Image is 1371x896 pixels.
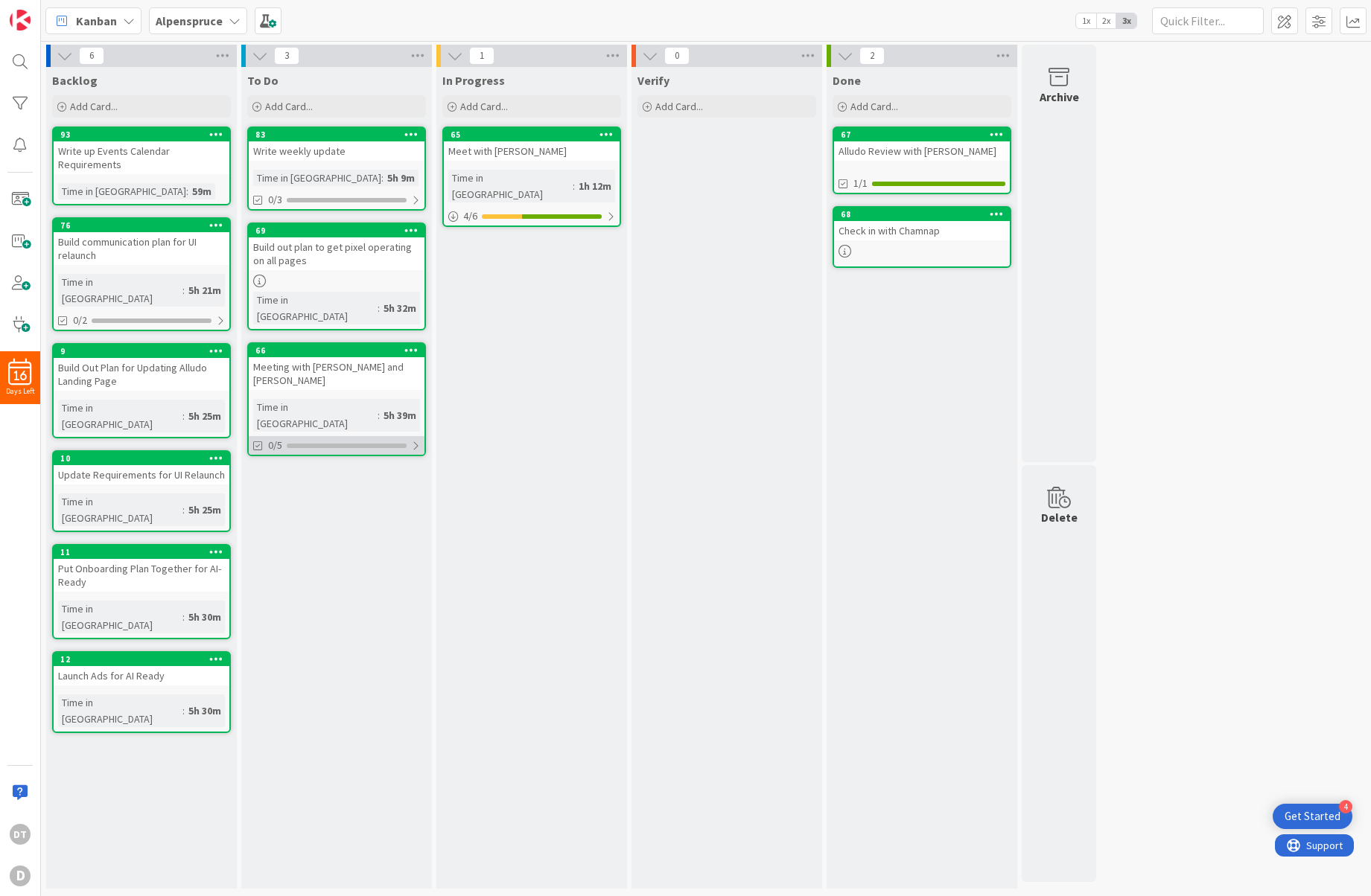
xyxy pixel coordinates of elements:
div: D [10,865,31,886]
div: 66 [249,344,424,357]
span: : [182,703,185,719]
a: 93Write up Events Calendar RequirementsTime in [GEOGRAPHIC_DATA]:59m [52,127,231,205]
div: 67Alludo Review with [PERSON_NAME] [834,128,1010,161]
span: 1 [469,47,494,65]
span: Backlog [52,73,98,88]
span: 3x [1116,13,1136,28]
div: Time in [GEOGRAPHIC_DATA] [58,274,182,307]
div: 69 [255,225,424,236]
div: Time in [GEOGRAPHIC_DATA] [58,400,182,432]
a: 9Build Out Plan for Updating Alludo Landing PageTime in [GEOGRAPHIC_DATA]:5h 25m [52,343,231,438]
div: 69 [249,224,424,237]
div: 65 [451,129,620,140]
a: 69Build out plan to get pixel operating on all pagesTime in [GEOGRAPHIC_DATA]:5h 32m [247,223,426,330]
a: 68Check in with Chamnap [833,206,1011,268]
span: : [378,300,380,316]
span: Add Card... [460,100,508,113]
span: Verify [637,73,669,88]
a: 66Meeting with [PERSON_NAME] and [PERSON_NAME]Time in [GEOGRAPHIC_DATA]:5h 39m0/5 [247,342,426,456]
div: 9Build Out Plan for Updating Alludo Landing Page [54,345,229,391]
a: 10Update Requirements for UI RelaunchTime in [GEOGRAPHIC_DATA]:5h 25m [52,450,231,532]
div: Time in [GEOGRAPHIC_DATA] [58,183,186,199]
input: Quick Filter... [1152,7,1264,34]
div: 5h 9m [384,170,419,186]
div: 10 [54,452,229,465]
div: 83 [249,128,424,141]
span: Support [31,2,68,20]
a: 65Meet with [PERSON_NAME]Time in [GEOGRAPHIC_DATA]:1h 12m4/6 [442,127,621,227]
div: 10Update Requirements for UI Relaunch [54,452,229,484]
div: 59m [188,183,215,199]
span: Done [833,73,861,88]
div: 83 [255,129,424,140]
span: 0 [664,47,690,65]
div: 12 [60,654,229,665]
span: 0/2 [73,313,87,328]
div: DT [10,824,31,845]
div: Time in [GEOGRAPHIC_DATA] [58,601,182,633]
div: 9 [60,346,229,356]
div: Open Get Started checklist, remaining modules: 4 [1273,804,1352,829]
div: 76Build communication plan for UI relaunch [54,219,229,265]
div: 4 [1339,800,1352,813]
div: 76 [54,219,229,232]
div: Launch Ads for AI Ready [54,666,229,685]
span: 0/5 [268,438,282,453]
div: Get Started [1285,809,1340,824]
a: 83Write weekly updateTime in [GEOGRAPHIC_DATA]:5h 9m0/3 [247,127,426,211]
span: Add Card... [265,100,313,113]
span: Kanban [76,12,117,30]
span: To Do [247,73,279,88]
div: Update Requirements for UI Relaunch [54,465,229,484]
span: 4 / 6 [463,208,477,224]
div: 12Launch Ads for AI Ready [54,653,229,685]
span: In Progress [442,73,505,88]
span: : [378,407,380,423]
div: 5h 21m [185,282,225,298]
span: : [182,502,185,518]
span: 1x [1076,13,1096,28]
div: 5h 32m [380,300,420,316]
span: 1/1 [853,176,868,191]
div: Time in [GEOGRAPHIC_DATA] [58,694,182,727]
span: Add Card... [655,100,703,113]
span: Add Card... [850,100,898,113]
a: 12Launch Ads for AI ReadyTime in [GEOGRAPHIC_DATA]:5h 30m [52,651,231,733]
span: : [186,183,188,199]
div: 65 [444,128,620,141]
div: 66Meeting with [PERSON_NAME] and [PERSON_NAME] [249,344,424,390]
span: : [182,609,185,625]
div: Time in [GEOGRAPHIC_DATA] [448,170,573,202]
div: 11 [54,545,229,559]
span: 16 [14,371,27,381]
div: 76 [60,220,229,231]
div: 11Put Onboarding Plan Together for AI-Ready [54,545,229,592]
span: 2 [859,47,885,65]
div: 68Check in with Chamnap [834,208,1010,240]
img: Visit kanbanzone.com [10,10,31,31]
div: 68 [834,208,1010,221]
div: 5h 30m [185,609,225,625]
div: Time in [GEOGRAPHIC_DATA] [253,292,378,324]
div: 5h 25m [185,408,225,424]
div: 67 [834,128,1010,141]
div: Build Out Plan for Updating Alludo Landing Page [54,358,229,391]
div: 93 [54,128,229,141]
div: 5h 39m [380,407,420,423]
div: Check in with Chamnap [834,221,1010,240]
span: Add Card... [70,100,118,113]
a: 76Build communication plan for UI relaunchTime in [GEOGRAPHIC_DATA]:5h 21m0/2 [52,217,231,331]
div: 5h 30m [185,703,225,719]
div: Meeting with [PERSON_NAME] and [PERSON_NAME] [249,357,424,390]
span: 6 [79,47,104,65]
span: : [381,170,384,186]
span: 3 [274,47,299,65]
div: 9 [54,345,229,358]
div: Write up Events Calendar Requirements [54,141,229,174]
span: : [182,282,185,298]
div: 10 [60,453,229,464]
div: Meet with [PERSON_NAME] [444,141,620,161]
div: Time in [GEOGRAPHIC_DATA] [58,493,182,526]
div: 93 [60,129,229,140]
div: 83Write weekly update [249,128,424,161]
